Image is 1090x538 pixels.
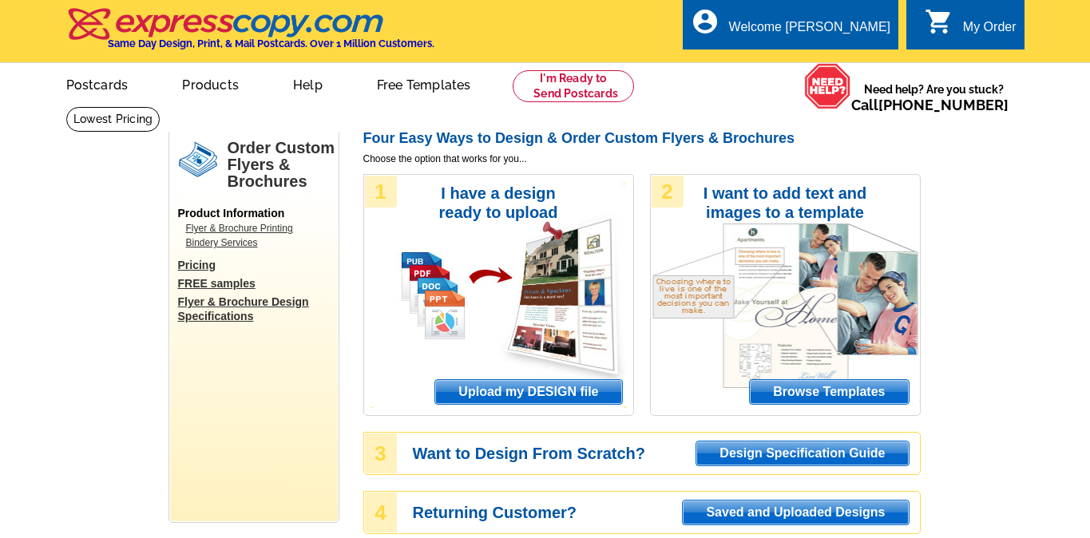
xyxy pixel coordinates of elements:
span: Browse Templates [750,380,908,404]
a: Free Templates [351,65,497,102]
span: Product Information [178,207,285,220]
span: Upload my DESIGN file [435,380,621,404]
a: Upload my DESIGN file [434,379,622,405]
a: Same Day Design, Print, & Mail Postcards. Over 1 Million Customers. [66,19,434,49]
a: Flyer & Brochure Printing [186,221,330,235]
img: help [804,63,851,109]
h1: Order Custom Flyers & Brochures [228,140,338,190]
a: Design Specification Guide [696,441,909,466]
h3: Returning Customer? [413,505,919,520]
div: 4 [365,493,397,532]
h3: Want to Design From Scratch? [413,446,919,461]
i: account_circle [691,7,719,36]
span: Need help? Are you stuck? [851,81,1017,113]
a: Products [157,65,264,102]
a: FREE samples [178,276,338,291]
div: 3 [365,433,397,473]
span: Call [851,97,1009,113]
i: shopping_cart [925,7,953,36]
a: Bindery Services [186,235,330,250]
a: Help [268,65,348,102]
a: Browse Templates [749,379,909,405]
a: shopping_cart My Order [925,18,1017,38]
h3: I have a design ready to upload [417,184,581,222]
div: 2 [652,176,684,208]
h4: Same Day Design, Print, & Mail Postcards. Over 1 Million Customers. [108,38,434,49]
h2: Four Easy Ways to Design & Order Custom Flyers & Brochures [363,130,921,148]
div: 1 [365,176,397,208]
a: [PHONE_NUMBER] [878,97,1009,113]
div: Welcome [PERSON_NAME] [729,20,890,42]
a: Pricing [178,258,338,272]
span: Choose the option that works for you... [363,152,921,166]
h3: I want to add text and images to a template [704,184,867,222]
span: Saved and Uploaded Designs [683,500,908,524]
a: Postcards [41,65,154,102]
a: Flyer & Brochure Design Specifications [178,295,338,323]
a: Saved and Uploaded Designs [682,500,909,525]
span: Design Specification Guide [696,441,908,465]
div: My Order [963,20,1017,42]
img: flyers.png [178,140,218,180]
